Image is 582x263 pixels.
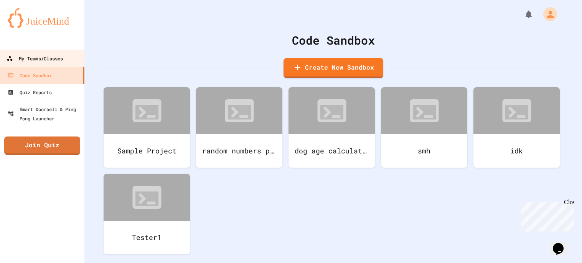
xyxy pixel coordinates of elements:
iframe: chat widget [550,232,574,255]
div: My Teams/Classes [7,54,63,63]
a: idk [473,87,560,168]
div: My Notifications [510,8,535,21]
div: random numbers practice [196,134,282,168]
div: Code Sandbox [8,71,52,80]
img: logo-orange.svg [8,8,77,28]
iframe: chat widget [518,199,574,231]
a: Sample Project [104,87,190,168]
div: My Account [535,5,559,23]
a: Join Quiz [4,136,80,155]
a: smh [381,87,467,168]
a: Create New Sandbox [284,58,383,78]
div: Quiz Reports [8,88,52,97]
div: Smart Doorbell & Ping Pong Launcher [8,105,81,123]
div: idk [473,134,560,168]
div: Chat with us now!Close [3,3,53,49]
div: Code Sandbox [104,32,563,49]
a: Tester1 [104,174,190,254]
div: Tester1 [104,221,190,254]
div: smh [381,134,467,168]
a: random numbers practice [196,87,282,168]
div: Sample Project [104,134,190,168]
div: dog age calculator [289,134,375,168]
a: dog age calculator [289,87,375,168]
